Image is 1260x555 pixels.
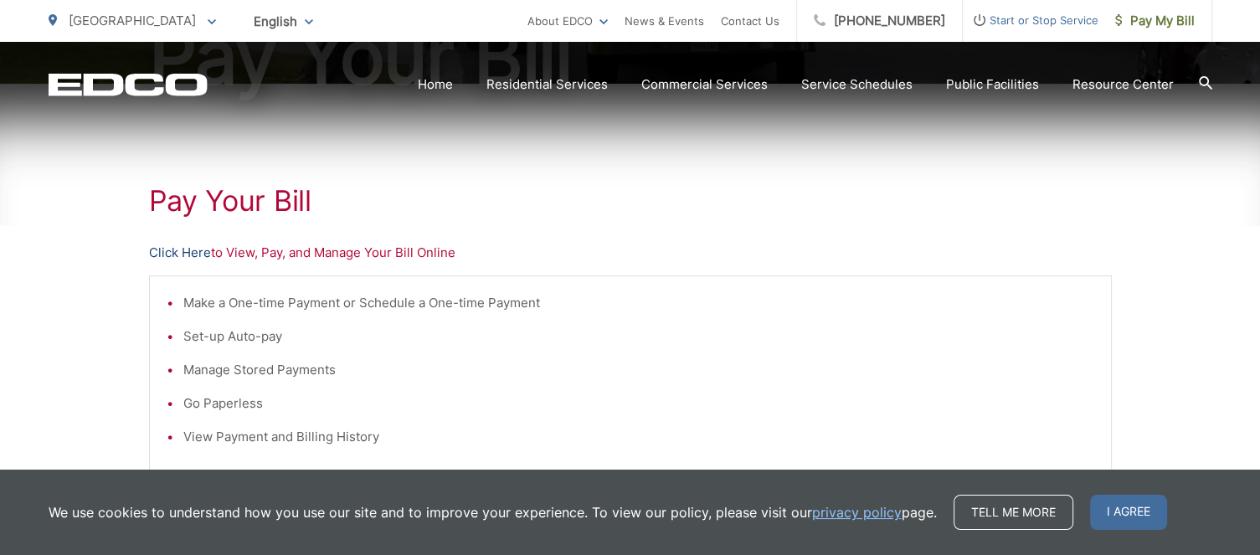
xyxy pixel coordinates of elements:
a: Commercial Services [641,75,768,95]
span: English [241,7,326,36]
li: Make a One-time Payment or Schedule a One-time Payment [183,293,1094,313]
li: Manage Stored Payments [183,360,1094,380]
a: Residential Services [486,75,608,95]
a: About EDCO [527,11,608,31]
p: to View, Pay, and Manage Your Bill Online [149,243,1112,263]
li: View Payment and Billing History [183,427,1094,447]
a: Click Here [149,243,211,263]
a: Contact Us [721,11,779,31]
h1: Pay Your Bill [149,184,1112,218]
span: Pay My Bill [1115,11,1195,31]
a: News & Events [625,11,704,31]
a: Resource Center [1072,75,1174,95]
a: Tell me more [954,495,1073,530]
li: Set-up Auto-pay [183,326,1094,347]
a: Home [418,75,453,95]
a: EDCD logo. Return to the homepage. [49,73,208,96]
a: Service Schedules [801,75,913,95]
span: [GEOGRAPHIC_DATA] [69,13,196,28]
a: privacy policy [812,502,902,522]
span: I agree [1090,495,1167,530]
li: Go Paperless [183,393,1094,414]
p: We use cookies to understand how you use our site and to improve your experience. To view our pol... [49,502,937,522]
a: Public Facilities [946,75,1039,95]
